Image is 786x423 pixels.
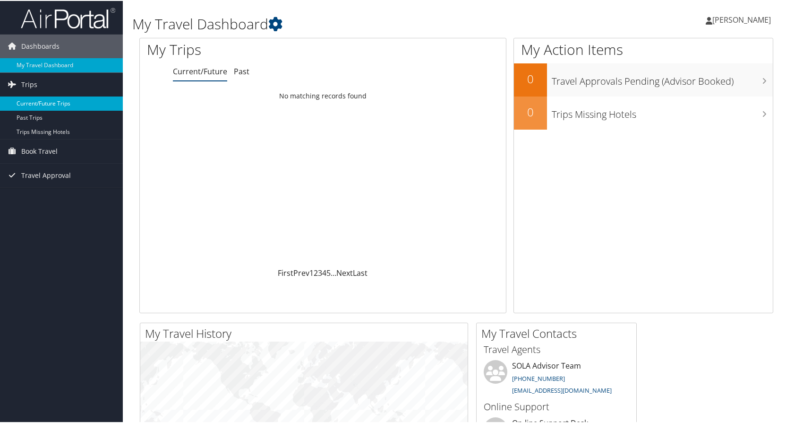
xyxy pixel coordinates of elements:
[706,5,780,33] a: [PERSON_NAME]
[21,6,115,28] img: airportal-logo.png
[514,96,773,129] a: 0Trips Missing Hotels
[309,267,314,277] a: 1
[484,399,629,413] h3: Online Support
[145,325,468,341] h2: My Travel History
[234,65,249,76] a: Past
[21,163,71,186] span: Travel Approval
[514,103,547,119] h2: 0
[514,39,773,59] h1: My Action Items
[512,373,565,382] a: [PHONE_NUMBER]
[336,267,353,277] a: Next
[318,267,322,277] a: 3
[331,267,336,277] span: …
[173,65,227,76] a: Current/Future
[479,359,634,398] li: SOLA Advisor Team
[512,385,612,394] a: [EMAIL_ADDRESS][DOMAIN_NAME]
[514,70,547,86] h2: 0
[132,13,564,33] h1: My Travel Dashboard
[322,267,326,277] a: 4
[484,342,629,355] h3: Travel Agents
[21,34,60,57] span: Dashboards
[147,39,346,59] h1: My Trips
[278,267,293,277] a: First
[552,102,773,120] h3: Trips Missing Hotels
[293,267,309,277] a: Prev
[21,72,37,96] span: Trips
[552,69,773,87] h3: Travel Approvals Pending (Advisor Booked)
[514,62,773,96] a: 0Travel Approvals Pending (Advisor Booked)
[21,139,58,162] span: Book Travel
[140,87,506,104] td: No matching records found
[326,267,331,277] a: 5
[314,267,318,277] a: 2
[712,14,771,24] span: [PERSON_NAME]
[353,267,367,277] a: Last
[481,325,636,341] h2: My Travel Contacts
